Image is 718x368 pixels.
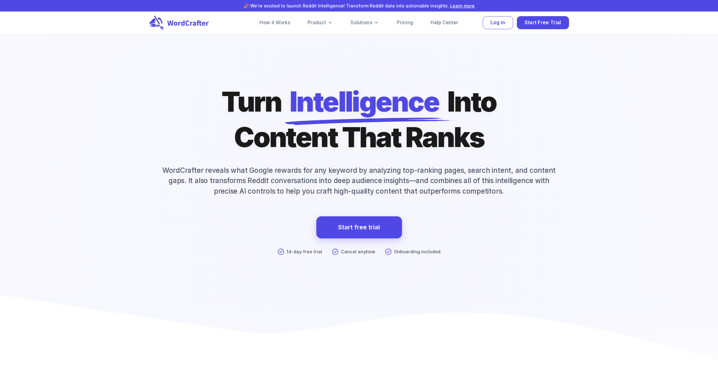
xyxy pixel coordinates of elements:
p: WordCrafter reveals what Google rewards for any keyword by analyzing top-ranking pages, search in... [149,165,569,196]
h1: Turn Into Content That Ranks [222,84,496,155]
span: Log in [490,19,505,27]
a: Help Center [423,16,466,29]
p: 14-day free trial [287,248,322,255]
p: Cancel anytime [341,248,375,255]
p: Onboarding included [394,248,440,255]
a: Learn more [450,3,475,8]
a: How it Works [252,16,298,29]
a: Product [300,16,341,29]
a: Start free trial [338,222,380,233]
a: Pricing [389,16,421,29]
a: Start free trial [316,216,402,239]
a: Solutions [343,16,387,29]
span: Intelligence [290,84,439,119]
p: 🎉 We're excited to launch Reddit Intelligence! Transform Reddit data into actionable insights. [87,2,631,9]
span: Start Free Trial [525,19,561,27]
button: Start Free Trial [517,16,569,30]
button: Log in [483,16,513,30]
